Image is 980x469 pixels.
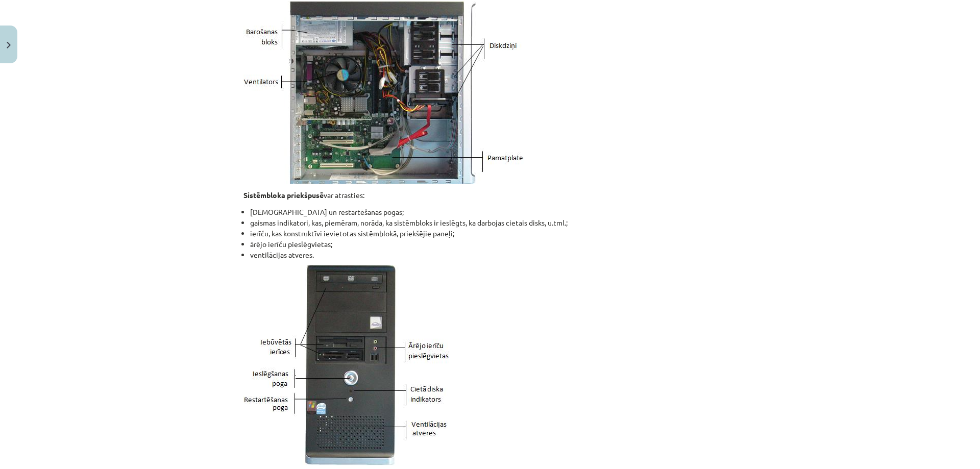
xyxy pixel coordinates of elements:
[243,190,324,200] strong: Sistēmbloka priekšpusē
[250,217,737,228] li: gaismas indikatori, kas, piemēram, norāda, ka sistēmbloks ir ieslēgts, ka darbojas cietais disks,...
[7,42,11,48] img: icon-close-lesson-0947bae3869378f0d4975bcd49f059093ad1ed9edebbc8119c70593378902aed.svg
[250,250,737,260] li: ventilācijas atveres.
[243,190,737,201] p: var atrasties:
[250,239,737,250] li: ārējo ierīču pieslēgvietas;
[250,207,737,217] li: [DEMOGRAPHIC_DATA] un restartēšanas pogas;
[250,228,737,239] li: ierīču, kas konstruktīvi ievietotas sistēmblokā, priekšējie paneļi;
